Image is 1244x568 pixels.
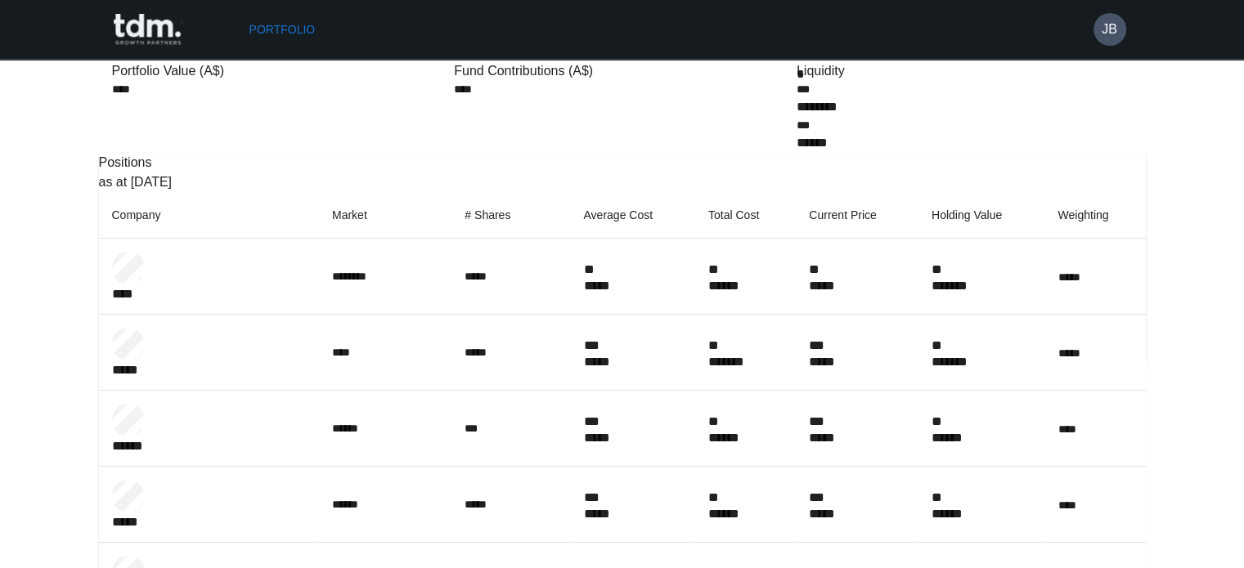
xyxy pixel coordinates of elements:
[99,192,319,239] th: Company
[99,153,1146,172] p: Positions
[99,172,1146,192] p: as at [DATE]
[695,192,796,239] th: Total Cost
[112,61,448,81] div: Portfolio Value (A$)
[796,192,918,239] th: Current Price
[243,15,322,45] a: Portfolio
[1044,192,1145,239] th: Weighting
[454,61,790,81] div: Fund Contributions (A$)
[319,192,451,239] th: Market
[570,192,694,239] th: Average Cost
[1102,20,1117,39] h6: JB
[1094,13,1126,46] button: JB
[797,61,1133,81] div: Liquidity
[451,192,570,239] th: # Shares
[918,192,1045,239] th: Holding Value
